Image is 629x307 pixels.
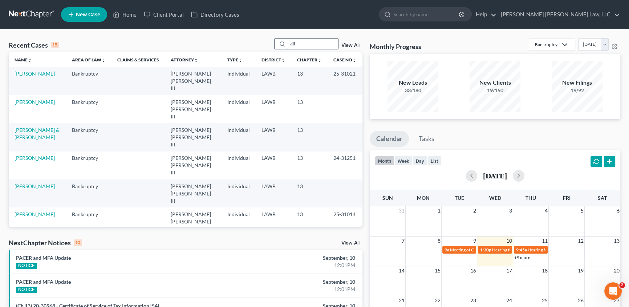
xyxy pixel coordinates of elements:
[194,58,198,62] i: unfold_more
[140,8,187,21] a: Client Portal
[450,247,531,253] span: Meeting of Creditors for [PERSON_NAME]
[328,207,362,235] td: 25-31014
[171,57,198,62] a: Attorneyunfold_more
[577,266,584,275] span: 19
[256,67,291,95] td: LAWB
[165,179,222,207] td: [PERSON_NAME] [PERSON_NAME] III
[541,296,548,305] span: 25
[165,95,222,123] td: [PERSON_NAME] [PERSON_NAME] III
[506,296,513,305] span: 24
[508,206,513,215] span: 3
[437,237,441,245] span: 8
[387,78,438,87] div: New Leads
[16,287,37,293] div: NOTICE
[15,99,55,105] a: [PERSON_NAME]
[470,87,520,94] div: 19/150
[328,152,362,179] td: 24-31251
[66,67,111,95] td: Bankruptcy
[470,266,477,275] span: 16
[552,87,602,94] div: 19/92
[222,152,256,179] td: Individual
[613,266,620,275] span: 20
[382,195,393,201] span: Sun
[165,152,222,179] td: [PERSON_NAME] [PERSON_NAME] III
[489,195,501,201] span: Wed
[445,247,449,253] span: 9a
[256,179,291,207] td: LAWB
[66,95,111,123] td: Bankruptcy
[66,179,111,207] td: Bankruptcy
[552,78,602,87] div: New Filings
[434,296,441,305] span: 22
[370,131,409,147] a: Calendar
[341,241,360,246] a: View All
[291,207,328,235] td: 13
[15,155,55,161] a: [PERSON_NAME]
[454,195,464,201] span: Tue
[15,183,55,189] a: [PERSON_NAME]
[535,41,557,48] div: Bankruptcy
[51,42,59,48] div: 15
[413,156,427,166] button: day
[541,237,548,245] span: 11
[401,237,405,245] span: 7
[497,8,620,21] a: [PERSON_NAME] [PERSON_NAME] Law, LLC
[577,237,584,245] span: 12
[598,195,607,201] span: Sat
[341,43,360,48] a: View All
[187,8,243,21] a: Directory Cases
[165,67,222,95] td: [PERSON_NAME] [PERSON_NAME] III
[394,156,413,166] button: week
[352,58,357,62] i: unfold_more
[291,95,328,123] td: 13
[247,262,355,269] div: 12:01PM
[109,8,140,21] a: Home
[398,206,405,215] span: 31
[15,57,32,62] a: Nameunfold_more
[317,58,322,62] i: unfold_more
[72,57,106,62] a: Area of Lawunfold_more
[291,179,328,207] td: 13
[297,57,322,62] a: Chapterunfold_more
[261,57,285,62] a: Districtunfold_more
[291,123,328,151] td: 13
[111,52,165,67] th: Claims & Services
[15,127,60,140] a: [PERSON_NAME] & [PERSON_NAME]
[398,296,405,305] span: 21
[375,156,394,166] button: month
[492,247,549,253] span: Hearing for [PERSON_NAME]
[9,238,82,247] div: NextChapter Notices
[580,206,584,215] span: 5
[256,152,291,179] td: LAWB
[66,207,111,235] td: Bankruptcy
[613,237,620,245] span: 13
[417,195,430,201] span: Mon
[370,42,421,51] h3: Monthly Progress
[281,58,285,62] i: unfold_more
[470,78,520,87] div: New Clients
[398,266,405,275] span: 14
[74,239,82,246] div: 10
[247,254,355,262] div: September, 10
[287,39,338,49] input: Search by name...
[328,67,362,95] td: 25-31021
[222,179,256,207] td: Individual
[15,211,55,217] a: [PERSON_NAME]
[222,95,256,123] td: Individual
[613,296,620,305] span: 27
[470,296,477,305] span: 23
[256,123,291,151] td: LAWB
[604,282,622,300] iframe: Intercom live chat
[577,296,584,305] span: 26
[480,247,491,253] span: 1:30p
[506,237,513,245] span: 10
[483,172,507,179] h2: [DATE]
[222,123,256,151] td: Individual
[616,206,620,215] span: 6
[222,207,256,235] td: Individual
[393,8,460,21] input: Search by name...
[16,279,71,285] a: PACER and MFA Update
[256,207,291,235] td: LAWB
[165,207,222,235] td: [PERSON_NAME] [PERSON_NAME] III
[238,58,243,62] i: unfold_more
